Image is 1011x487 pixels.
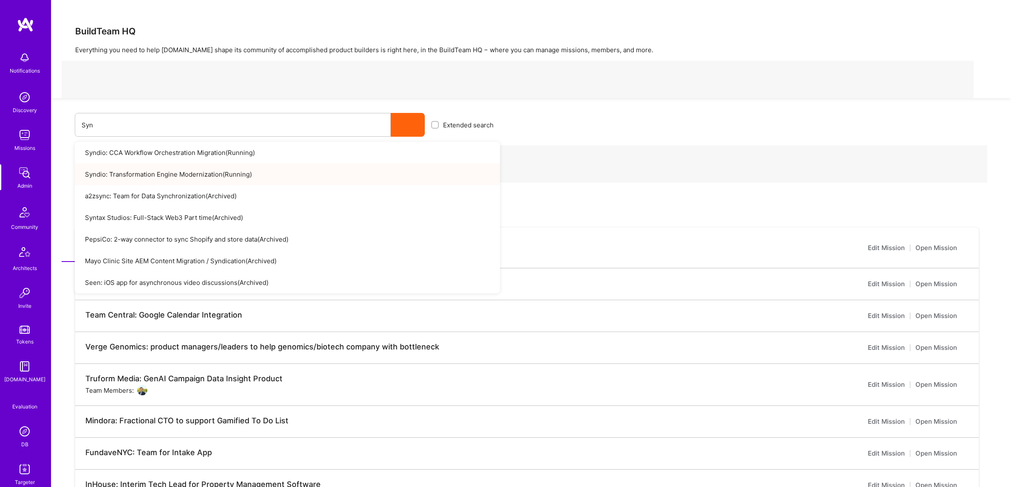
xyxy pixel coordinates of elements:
[75,207,500,228] a: Syntax Studios: Full-Stack Web3 Part time(Archived)
[16,89,33,106] img: discovery
[16,284,33,301] img: Invite
[75,272,500,293] a: Seen: iOS app for asynchronous video discussions(Archived)
[16,423,33,440] img: Admin Search
[11,222,38,231] div: Community
[16,461,33,478] img: Skill Targeter
[13,264,37,273] div: Architects
[4,375,45,384] div: [DOMAIN_NAME]
[82,114,384,136] input: What type of mission are you looking for?
[16,358,33,375] img: guide book
[14,243,35,264] img: Architects
[16,164,33,181] img: admin teamwork
[75,228,500,250] a: PepsiCo: 2-way connector to sync Shopify and store data(Archived)
[443,121,494,129] span: Extended search
[17,181,32,190] div: Admin
[62,225,116,262] a: Missions
[75,185,500,207] a: a2zsync: Team for Data Synchronization(Archived)
[17,17,34,32] img: logo
[16,337,34,346] div: Tokens
[75,142,500,163] a: Syndio: CCA Workflow Orchestration Migration(Running)
[16,49,33,66] img: bell
[20,326,30,334] img: tokens
[16,127,33,144] img: teamwork
[14,144,35,152] div: Missions
[22,396,28,402] i: icon SelectionTeam
[10,66,40,75] div: Notifications
[14,202,35,222] img: Community
[18,301,31,310] div: Invite
[75,250,500,272] a: Mayo Clinic Site AEM Content Migration / Syndication(Archived)
[405,122,411,128] i: icon Search
[13,106,37,115] div: Discovery
[15,478,35,487] div: Targeter
[21,440,28,449] div: DB
[12,402,37,411] div: Evaluation
[75,163,500,185] a: Syndio: Transformation Engine Modernization(Running)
